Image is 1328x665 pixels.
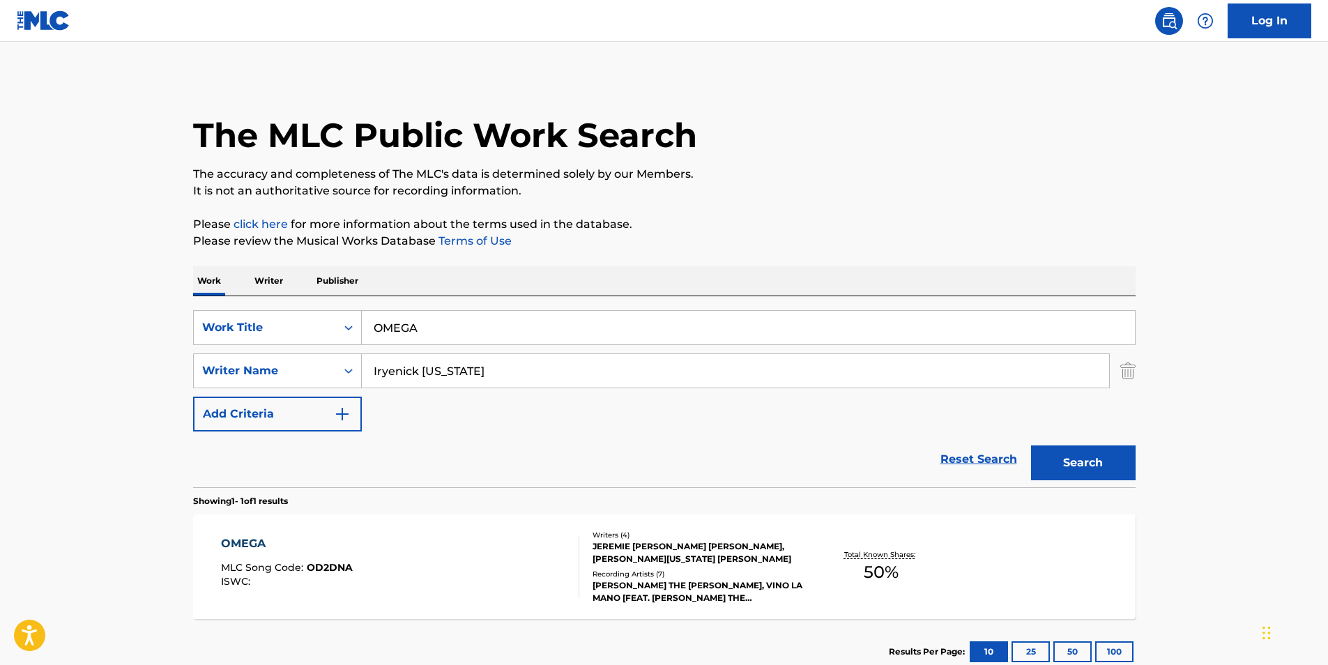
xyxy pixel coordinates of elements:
[234,217,288,231] a: click here
[1197,13,1214,29] img: help
[193,233,1136,250] p: Please review the Musical Works Database
[193,166,1136,183] p: The accuracy and completeness of The MLC's data is determined solely by our Members.
[933,444,1024,475] a: Reset Search
[593,540,803,565] div: JEREMIE [PERSON_NAME] [PERSON_NAME], [PERSON_NAME][US_STATE] [PERSON_NAME]
[193,114,697,156] h1: The MLC Public Work Search
[1012,641,1050,662] button: 25
[193,397,362,431] button: Add Criteria
[593,530,803,540] div: Writers ( 4 )
[193,216,1136,233] p: Please for more information about the terms used in the database.
[1155,7,1183,35] a: Public Search
[221,575,254,588] span: ISWC :
[1053,641,1092,662] button: 50
[307,561,353,574] span: OD2DNA
[1095,641,1134,662] button: 100
[1161,13,1177,29] img: search
[221,561,307,574] span: MLC Song Code :
[193,266,225,296] p: Work
[864,560,899,585] span: 50 %
[193,514,1136,619] a: OMEGAMLC Song Code:OD2DNAISWC:Writers (4)JEREMIE [PERSON_NAME] [PERSON_NAME], [PERSON_NAME][US_ST...
[17,10,70,31] img: MLC Logo
[202,362,328,379] div: Writer Name
[1191,7,1219,35] div: Help
[1120,353,1136,388] img: Delete Criterion
[1258,598,1328,665] iframe: Chat Widget
[1031,445,1136,480] button: Search
[593,579,803,604] div: [PERSON_NAME] THE [PERSON_NAME], VINO LA MANO [FEAT. [PERSON_NAME] THE [PERSON_NAME]], VINO LA MA...
[593,569,803,579] div: Recording Artists ( 7 )
[1262,612,1271,654] div: Drag
[1228,3,1311,38] a: Log In
[193,183,1136,199] p: It is not an authoritative source for recording information.
[889,645,968,658] p: Results Per Page:
[312,266,362,296] p: Publisher
[221,535,353,552] div: OMEGA
[193,495,288,507] p: Showing 1 - 1 of 1 results
[193,310,1136,487] form: Search Form
[202,319,328,336] div: Work Title
[334,406,351,422] img: 9d2ae6d4665cec9f34b9.svg
[970,641,1008,662] button: 10
[436,234,512,247] a: Terms of Use
[844,549,919,560] p: Total Known Shares:
[250,266,287,296] p: Writer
